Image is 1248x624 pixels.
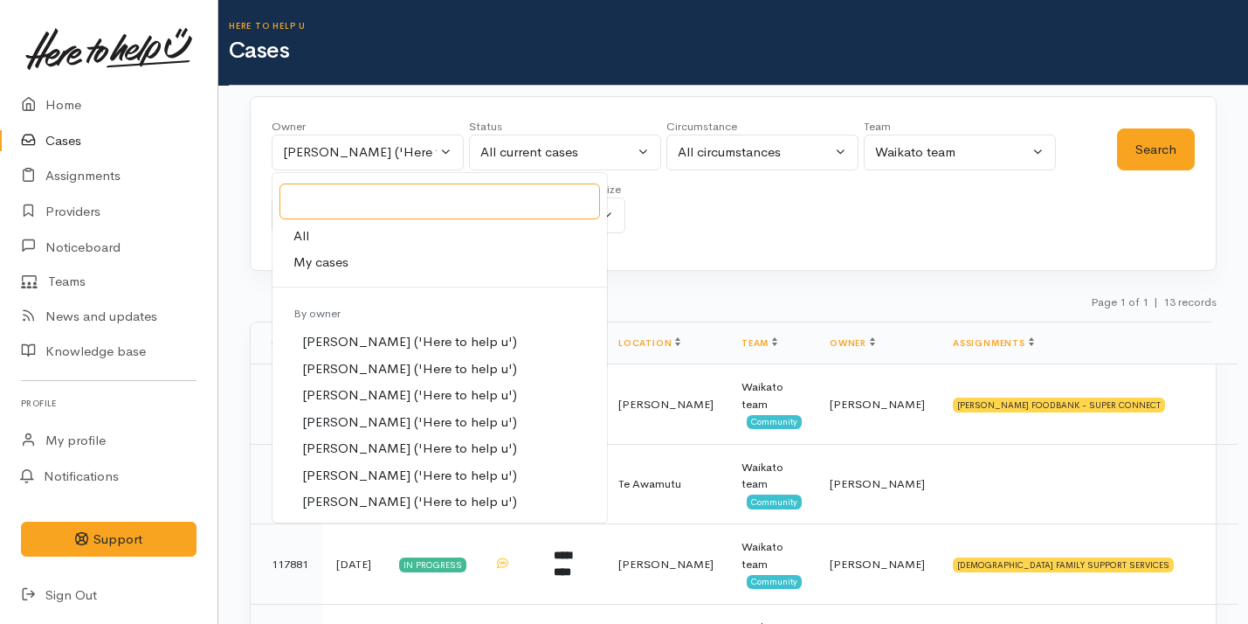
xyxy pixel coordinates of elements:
div: Waikato team [741,459,802,493]
td: 117882 [251,444,322,524]
div: [PERSON_NAME] ('Here to help u') [283,142,437,163]
td: [DATE] [322,524,385,605]
span: [PERSON_NAME] [830,476,925,491]
button: Support [21,522,197,558]
button: Waikato team [864,135,1056,170]
input: Search [279,184,600,219]
span: [PERSON_NAME] ('Here to help u') [302,439,517,459]
span: Community [747,415,802,429]
button: Search [1117,128,1195,171]
span: [PERSON_NAME] [830,557,925,572]
div: Owner [272,118,464,135]
div: [PERSON_NAME] FOODBANK - SUPER CONNECT [953,398,1165,412]
h6: Profile [21,392,197,415]
a: Location [618,337,680,349]
span: Te Awamutu [618,476,681,491]
h6: Here to help u [229,21,1248,31]
span: [PERSON_NAME] [618,397,714,412]
div: All circumstances [678,142,831,163]
button: All current cases [469,135,661,170]
td: 117885 [251,364,322,445]
span: All [293,226,309,246]
span: | [1154,295,1158,309]
span: [PERSON_NAME] ('Here to help u') [302,413,517,433]
div: All current cases [480,142,634,163]
td: 117881 [251,524,322,605]
span: [PERSON_NAME] [618,557,714,572]
button: Katarina Daly ('Here to help u') [272,135,464,170]
span: Community [747,495,802,509]
span: By owner [293,306,341,321]
span: [PERSON_NAME] [830,397,925,412]
a: Team [741,337,777,349]
span: [PERSON_NAME] ('Here to help u') [302,466,517,486]
div: Status [469,118,661,135]
div: Waikato team [741,538,802,572]
div: Circumstance [666,118,858,135]
th: # [251,322,322,364]
div: Waikato team [741,378,802,413]
div: Team [864,118,1056,135]
a: Assignments [953,337,1034,349]
span: My cases [293,253,348,273]
span: Community [747,575,802,589]
div: [DEMOGRAPHIC_DATA] FAMILY SUPPORT SERVICES [953,558,1174,572]
div: Waikato team [875,142,1029,163]
span: [PERSON_NAME] ('Here to help u') [302,385,517,406]
a: Owner [830,337,875,349]
span: [PERSON_NAME] ('Here to help u') [302,332,517,352]
h1: Cases [229,38,1248,64]
span: [PERSON_NAME] ('Here to help u') [302,359,517,379]
span: [PERSON_NAME] ('Here to help u') [302,492,517,512]
button: All circumstances [666,135,858,170]
div: In progress [399,558,466,572]
small: Page 1 of 1 13 records [1091,295,1217,309]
